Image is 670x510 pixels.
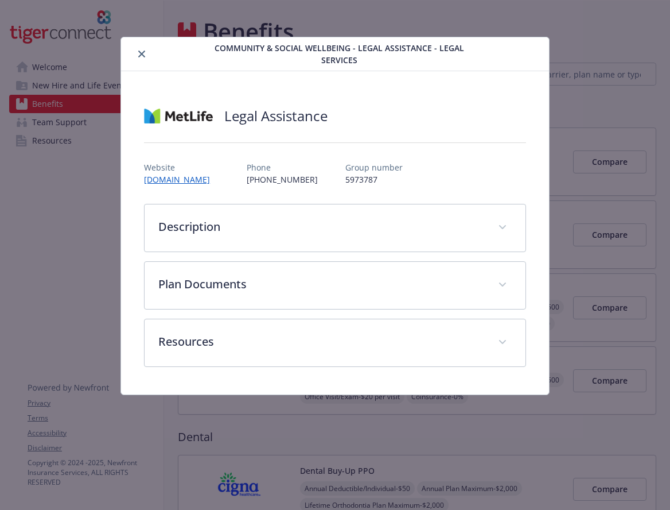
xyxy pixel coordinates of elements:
[145,204,525,252] div: Description
[158,276,484,293] p: Plan Documents
[158,333,484,350] p: Resources
[158,218,484,235] p: Description
[144,99,213,133] img: Metlife Inc
[145,319,525,366] div: Resources
[247,161,318,173] p: Phone
[144,161,219,173] p: Website
[224,106,328,126] h2: Legal Assistance
[67,37,603,395] div: details for plan Community & Social Wellbeing - Legal Assistance - Legal Services
[345,161,403,173] p: Group number
[144,174,219,185] a: [DOMAIN_NAME]
[345,173,403,186] p: 5973787
[135,47,149,61] button: close
[214,42,465,66] span: Community & Social Wellbeing - Legal Assistance - Legal Services
[145,262,525,309] div: Plan Documents
[247,173,318,186] p: [PHONE_NUMBER]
